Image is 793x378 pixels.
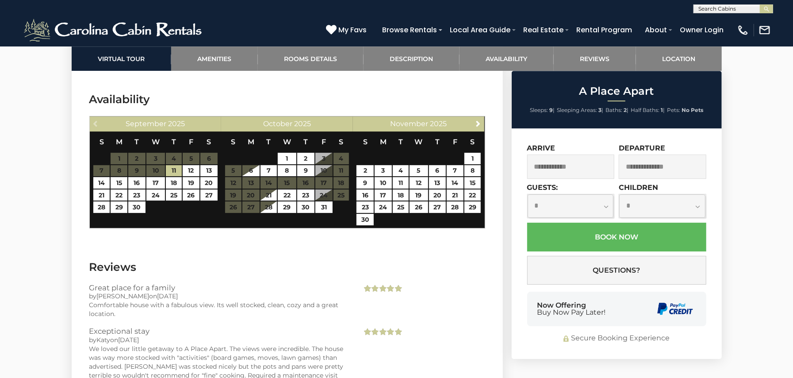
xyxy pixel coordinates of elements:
[640,22,671,38] a: About
[530,104,555,116] li: |
[410,189,428,201] a: 19
[297,201,314,213] a: 30
[294,120,311,128] span: 2025
[447,177,463,189] a: 14
[410,165,428,177] a: 5
[356,177,374,189] a: 9
[126,120,166,128] span: September
[97,292,149,300] span: [PERSON_NAME]
[514,85,720,97] h2: A Place Apart
[278,165,296,177] a: 8
[572,22,636,38] a: Rental Program
[278,201,296,213] a: 29
[447,165,463,177] a: 7
[470,138,475,146] span: Saturday
[393,189,409,201] a: 18
[157,292,178,300] span: [DATE]
[527,223,706,251] button: Book Now
[116,138,123,146] span: Monday
[464,201,481,213] a: 29
[557,104,603,116] li: |
[231,138,235,146] span: Sunday
[393,165,409,177] a: 4
[410,201,428,213] a: 26
[557,107,597,113] span: Sleeping Areas:
[315,201,333,213] a: 31
[624,107,627,113] strong: 2
[356,201,374,213] a: 23
[527,256,706,285] button: Questions?
[261,165,277,177] a: 7
[605,107,622,113] span: Baths:
[297,153,314,164] a: 2
[146,177,165,189] a: 17
[100,138,104,146] span: Sunday
[93,177,110,189] a: 14
[183,165,199,177] a: 12
[339,138,344,146] span: Saturday
[549,107,553,113] strong: 9
[166,177,182,189] a: 18
[453,138,457,146] span: Friday
[261,201,277,213] a: 28
[429,165,446,177] a: 6
[415,138,423,146] span: Wednesday
[168,120,185,128] span: 2025
[166,165,182,177] a: 11
[380,138,387,146] span: Monday
[111,189,127,201] a: 22
[447,201,463,213] a: 28
[128,201,146,213] a: 30
[375,165,392,177] a: 3
[554,46,636,71] a: Reviews
[393,201,409,213] a: 25
[89,92,485,107] h3: Availability
[283,138,291,146] span: Wednesday
[393,177,409,189] a: 11
[391,120,429,128] span: November
[472,118,483,129] a: Next
[266,138,271,146] span: Tuesday
[631,107,659,113] span: Half Baths:
[278,189,296,201] a: 22
[530,107,548,113] span: Sleeps:
[166,189,182,201] a: 25
[619,183,658,192] label: Children
[183,189,199,201] a: 26
[661,107,663,113] strong: 1
[429,189,446,201] a: 20
[429,177,446,189] a: 13
[464,165,481,177] a: 8
[464,177,481,189] a: 15
[261,189,277,201] a: 21
[128,189,146,201] a: 23
[464,189,481,201] a: 22
[22,17,206,43] img: White-1-2.png
[152,138,160,146] span: Wednesday
[537,302,606,316] div: Now Offering
[72,46,171,71] a: Virtual Tour
[322,138,326,146] span: Friday
[172,138,176,146] span: Thursday
[375,201,392,213] a: 24
[667,107,680,113] span: Pets:
[356,189,374,201] a: 16
[605,104,628,116] li: |
[89,301,349,318] div: Comfortable house with a fabulous view. Its well stocked, clean, cozy and a great location.
[447,189,463,201] a: 21
[430,120,447,128] span: 2025
[97,336,111,344] span: Katy
[460,46,554,71] a: Availability
[171,46,258,71] a: Amenities
[356,214,374,225] a: 30
[207,138,211,146] span: Saturday
[89,292,349,301] div: by on
[375,189,392,201] a: 17
[759,24,771,36] img: mail-regular-white.png
[375,177,392,189] a: 10
[297,165,314,177] a: 9
[93,201,110,213] a: 28
[429,201,446,213] a: 27
[93,189,110,201] a: 21
[146,189,165,201] a: 24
